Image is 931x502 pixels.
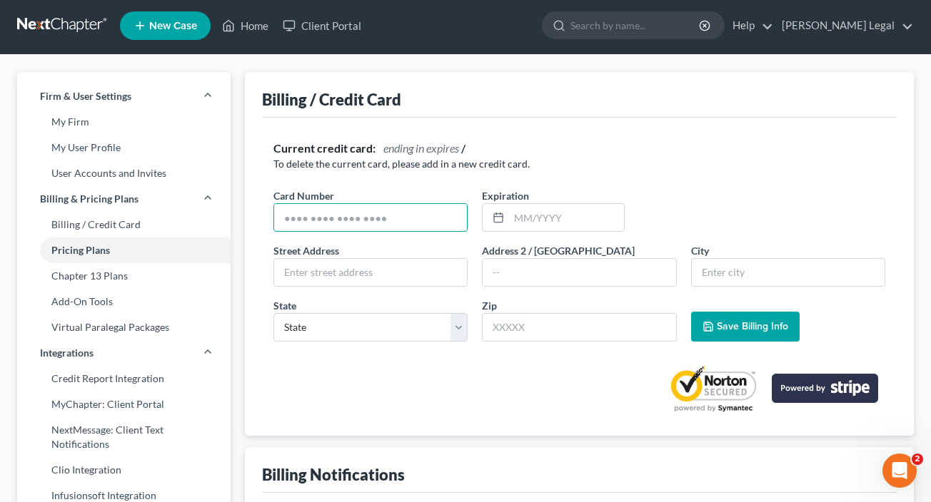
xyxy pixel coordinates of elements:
span: State [273,299,296,312]
span: Firm & User Settings [40,89,131,103]
input: Enter street address [274,259,467,286]
a: Client Portal [276,13,368,39]
span: Street Address [273,245,339,257]
div: Billing / Credit Card [262,89,401,110]
p: To delete the current card, please add in a new credit card. [273,157,885,171]
span: Save Billing Info [717,320,788,332]
img: stripe-logo-2a7f7e6ca78b8645494d24e0ce0d7884cb2b23f96b22fa3b73b5b9e177486001.png [772,374,878,403]
img: Powered by Symantec [666,364,760,413]
iframe: Intercom live chat [882,454,917,488]
a: Norton Secured privacy certification [666,364,760,413]
a: Billing & Pricing Plans [17,186,231,212]
a: User Accounts and Invites [17,160,231,186]
a: [PERSON_NAME] Legal [775,13,913,39]
a: Virtual Paralegal Packages [17,314,231,340]
div: Billing Notifications [262,464,405,485]
a: Add-On Tools [17,289,231,314]
button: Save Billing Info [691,312,800,342]
span: Card Number [273,190,334,202]
a: Chapter 13 Plans [17,263,231,289]
span: expires [426,141,459,155]
a: My User Profile [17,135,231,160]
a: Firm & User Settings [17,83,231,109]
a: Pricing Plans [17,237,231,263]
a: Clio Integration [17,457,231,483]
span: New Case [149,21,197,31]
input: XXXXX [482,313,676,342]
a: Billing / Credit Card [17,212,231,237]
strong: Current credit card: [273,141,376,155]
span: Integrations [40,346,94,360]
input: -- [483,259,675,286]
a: My Firm [17,109,231,135]
span: Zip [482,299,497,312]
span: City [691,245,709,257]
a: Home [215,13,276,39]
span: ending in [383,141,424,155]
span: Address 2 / [GEOGRAPHIC_DATA] [482,245,635,257]
input: MM/YYYY [509,204,623,231]
a: Help [725,13,773,39]
input: Enter city [692,259,885,286]
strong: / [461,141,465,155]
input: ●●●● ●●●● ●●●● ●●●● [274,204,467,231]
span: Billing & Pricing Plans [40,192,139,206]
a: Integrations [17,340,231,366]
a: NextMessage: Client Text Notifications [17,417,231,457]
a: MyChapter: Client Portal [17,391,231,417]
span: Expiration [482,190,529,202]
span: 2 [912,454,923,465]
a: Credit Report Integration [17,366,231,391]
input: Search by name... [570,12,701,39]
